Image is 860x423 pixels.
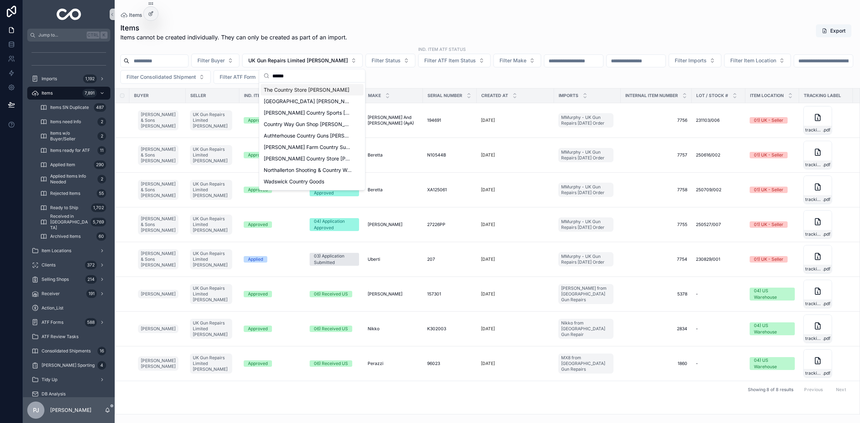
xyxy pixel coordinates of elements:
[558,113,613,128] a: MMurphy - UK Gun Repairs [DATE] Order
[561,115,611,126] span: MMurphy - UK Gun Repairs [DATE] Order
[36,115,110,128] a: Items need Info2
[141,326,176,332] span: [PERSON_NAME]
[264,189,352,197] span: Lings Country Goods [PERSON_NAME] Unknown
[264,155,352,162] span: [PERSON_NAME] Country Store [PERSON_NAME]
[248,57,348,64] span: UK Gun Repairs Limited [PERSON_NAME]
[97,175,106,183] div: 2
[696,326,741,332] a: -
[625,256,687,262] span: 7754
[141,146,176,164] span: [PERSON_NAME] & Sons [PERSON_NAME]
[50,162,75,168] span: Applied Item
[190,249,232,269] a: UK Gun Repairs Limited [PERSON_NAME]
[750,288,795,301] a: 04) US Warehouse
[754,221,783,228] div: 01) UK - Seller
[264,132,352,139] span: Authterhouse Country Guns [PERSON_NAME] or [PERSON_NAME]
[141,112,176,129] span: [PERSON_NAME] & Sons [PERSON_NAME]
[42,305,63,311] span: Action_List
[558,252,613,266] a: MMurphy - UK Gun Repairs [DATE] Order
[310,326,359,332] a: 06) Received US
[197,57,225,64] span: Filter Buyer
[823,162,830,168] span: .pdf
[365,54,415,67] button: Select Button
[141,251,176,268] span: [PERSON_NAME] & Sons [PERSON_NAME]
[190,354,232,374] a: UK Gun Repairs Limited [PERSON_NAME]
[803,245,849,274] a: tracking_label.pdf
[264,109,352,116] span: [PERSON_NAME] Country Sports [PERSON_NAME] Country Sports
[310,291,359,297] a: 06) Received US
[625,187,687,193] a: 7758
[50,173,95,185] span: Applied Items Info Needed
[481,291,495,297] p: [DATE]
[558,148,613,162] a: MMurphy - UK Gun Repairs [DATE] Order
[27,345,110,357] a: Consolidated Shipments16
[427,222,445,227] span: 27226PP
[94,160,106,169] div: 290
[120,11,142,19] a: Items
[823,301,830,307] span: .pdf
[481,291,550,297] a: [DATE]
[561,355,611,372] span: MX8 from [GEOGRAPHIC_DATA] Gun Repairs
[214,70,270,84] button: Select Button
[50,119,81,125] span: Items need Info
[141,181,176,198] span: [PERSON_NAME] & Sons [PERSON_NAME]
[91,218,106,226] div: 5,769
[244,187,301,193] a: Approved
[754,288,790,301] div: 04) US Warehouse
[264,98,352,105] span: [GEOGRAPHIC_DATA] [PERSON_NAME]
[138,325,178,333] a: [PERSON_NAME]
[27,259,110,271] a: Clients372
[805,301,823,307] span: tracking_label
[754,322,790,335] div: 04) US Warehouse
[427,187,472,193] a: XA125061
[190,109,235,132] a: UK Gun Repairs Limited [PERSON_NAME]
[23,42,115,397] div: scrollable content
[754,357,790,370] div: 04) US Warehouse
[190,317,235,340] a: UK Gun Repairs Limited [PERSON_NAME]
[138,178,181,201] a: [PERSON_NAME] & Sons [PERSON_NAME]
[696,222,741,227] a: 250527/007
[310,218,359,231] a: 04) Application Approved
[481,152,550,158] a: [DATE]
[193,251,229,268] span: UK Gun Repairs Limited [PERSON_NAME]
[625,291,687,297] a: 5378
[561,219,611,230] span: MMurphy - UK Gun Repairs [DATE] Order
[97,347,106,355] div: 16
[193,181,229,198] span: UK Gun Repairs Limited [PERSON_NAME]
[625,152,687,158] a: 7757
[481,222,550,227] a: [DATE]
[36,187,110,200] a: Rejected Items55
[625,222,687,227] span: 7755
[805,231,823,237] span: tracking_label
[372,57,401,64] span: Filter Status
[368,115,419,126] a: [PERSON_NAME] And [PERSON_NAME] (AyA)
[27,330,110,343] a: ATF Review Tasks
[138,288,181,300] a: [PERSON_NAME]
[368,291,419,297] a: [PERSON_NAME]
[558,317,616,340] a: Nikko from [GEOGRAPHIC_DATA] Gun Repair
[190,178,235,201] a: UK Gun Repairs Limited [PERSON_NAME]
[86,289,97,298] div: 191
[558,251,616,268] a: MMurphy - UK Gun Repairs [DATE] Order
[50,148,90,153] span: Items ready for ATF
[138,180,178,200] a: [PERSON_NAME] & Sons [PERSON_NAME]
[129,11,142,19] span: Items
[823,231,830,237] span: .pdf
[427,152,446,158] span: N10544B
[42,277,69,282] span: Selling Shops
[625,117,687,123] a: 7756
[138,248,181,271] a: [PERSON_NAME] & Sons [PERSON_NAME]
[259,83,365,190] div: Suggestions
[36,101,110,114] a: Items SN Duplicate487
[558,216,616,233] a: MMurphy - UK Gun Repairs [DATE] Order
[97,189,106,198] div: 55
[138,249,178,269] a: [PERSON_NAME] & Sons [PERSON_NAME]
[558,283,616,306] a: [PERSON_NAME] from [GEOGRAPHIC_DATA] Gun Repairs
[424,57,476,64] span: Filter ATF Item Status
[264,86,349,93] span: The Country Store [PERSON_NAME]
[50,234,81,239] span: Archived Items
[138,109,181,132] a: [PERSON_NAME] & Sons [PERSON_NAME]
[823,197,830,202] span: .pdf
